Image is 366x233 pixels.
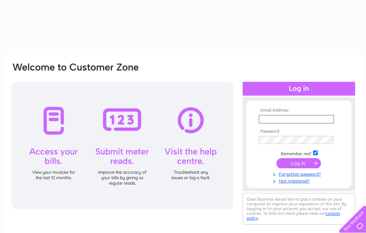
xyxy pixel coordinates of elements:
a: Forgotten password? [259,170,341,177]
a: cookies policy [247,211,340,221]
td: Remember me? [257,149,341,157]
input: Submit [276,158,321,168]
th: Password: [257,129,341,134]
a: Not registered? [259,177,341,184]
th: Email Address: [257,108,341,113]
div: Clear Business would like to place cookies on your computer to improve your experience of the sit... [243,193,355,225]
